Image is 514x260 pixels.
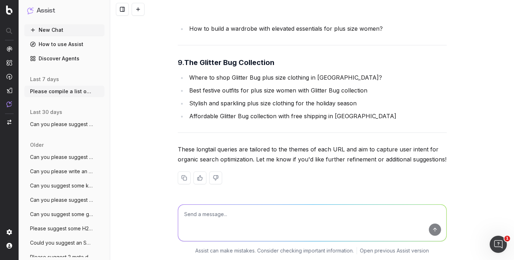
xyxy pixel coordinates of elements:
[24,194,104,206] button: Can you please suggest some H2 and H3 he
[6,5,13,15] img: Botify logo
[184,58,274,67] strong: The Glitter Bug Collection
[27,6,102,16] button: Assist
[187,24,447,34] li: How to build a wardrobe with elevated essentials for plus size women?
[24,119,104,130] button: Can you please suggest some key words an
[30,239,93,246] span: Could you suggest an SEO-optimised intro
[24,209,104,220] button: Can you suggest some good H2/H3 headings
[30,168,93,175] span: Can you please write an SEO brief for ht
[30,211,93,218] span: Can you suggest some good H2/H3 headings
[187,98,447,108] li: Stylish and sparkling plus size clothing for the holiday season
[36,6,55,16] h1: Assist
[30,121,93,128] span: Can you please suggest some key words an
[6,229,12,235] img: Setting
[504,236,510,241] span: 1
[30,225,93,232] span: Please suggest some H2 headings for the
[30,88,93,95] span: Please compile a list of primary and sec
[6,87,12,93] img: Studio
[27,7,34,14] img: Assist
[30,141,44,149] span: older
[24,53,104,64] a: Discover Agents
[490,236,507,253] iframe: Intercom live chat
[360,247,429,254] a: Open previous Assist version
[24,39,104,50] a: How to use Assist
[6,46,12,52] img: Analytics
[30,76,59,83] span: last 7 days
[187,72,447,82] li: Where to shop Glitter Bug plus size clothing in [GEOGRAPHIC_DATA]?
[30,182,93,189] span: Can you suggest some keywords, secondary
[195,247,354,254] p: Assist can make mistakes. Consider checking important information.
[24,24,104,36] button: New Chat
[6,101,12,107] img: Assist
[24,237,104,249] button: Could you suggest an SEO-optimised intro
[6,74,12,80] img: Activation
[30,109,62,116] span: last 30 days
[24,223,104,234] button: Please suggest some H2 headings for the
[7,120,11,125] img: Switch project
[6,243,12,249] img: My account
[6,60,12,66] img: Intelligence
[24,180,104,191] button: Can you suggest some keywords, secondary
[30,154,93,161] span: Can you please suggest some secondary an
[24,151,104,163] button: Can you please suggest some secondary an
[178,144,447,164] p: These longtail queries are tailored to the themes of each URL and aim to capture user intent for ...
[187,111,447,121] li: Affordable Glitter Bug collection with free shipping in [GEOGRAPHIC_DATA]
[178,57,447,68] h3: 9.
[24,86,104,97] button: Please compile a list of primary and sec
[187,85,447,95] li: Best festive outfits for plus size women with Glitter Bug collection
[30,196,93,204] span: Can you please suggest some H2 and H3 he
[24,166,104,177] button: Can you please write an SEO brief for ht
